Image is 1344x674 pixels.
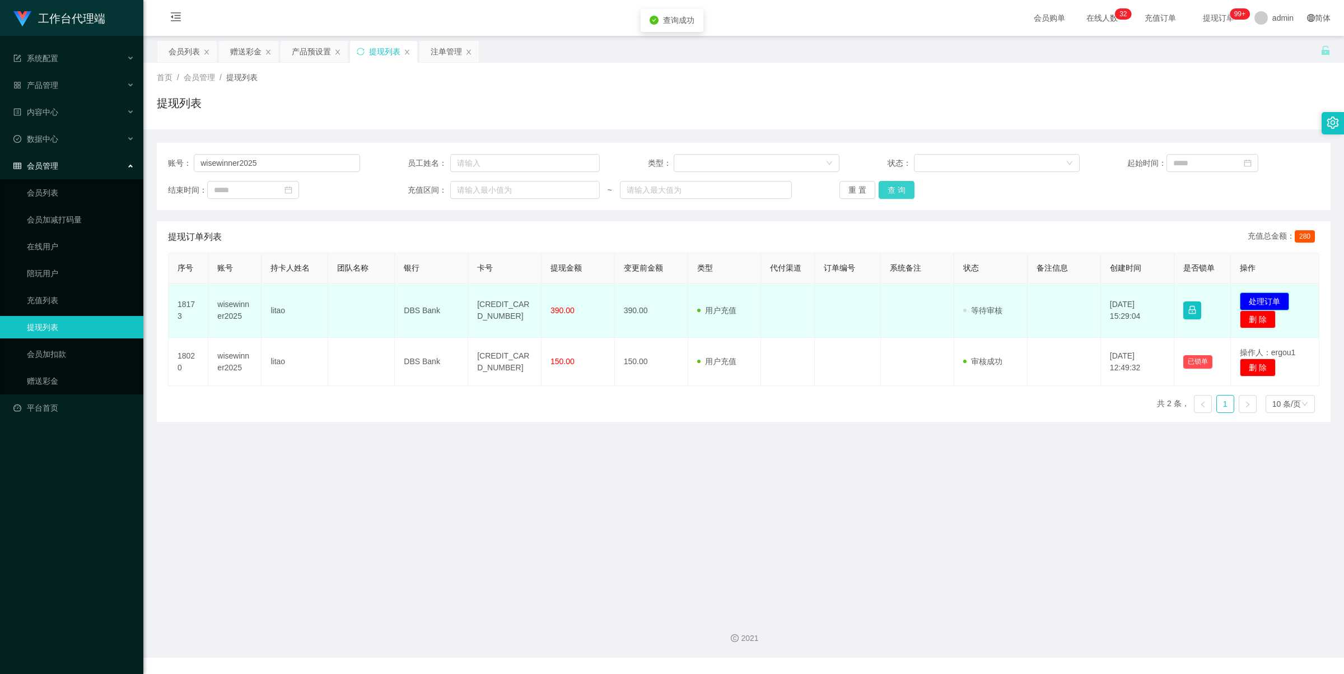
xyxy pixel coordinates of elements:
div: 充值总金额： [1248,230,1319,244]
span: 审核成功 [963,357,1002,366]
a: 会员加减打码量 [27,208,134,231]
a: 在线用户 [27,235,134,258]
div: 赠送彩金 [230,41,262,62]
i: 图标: profile [13,108,21,116]
span: 结束时间： [168,184,207,196]
div: 产品预设置 [292,41,331,62]
td: [DATE] 12:49:32 [1101,338,1174,386]
input: 请输入最小值为 [450,181,600,199]
span: 代付渠道 [770,263,801,272]
td: litao [262,338,328,386]
span: 序号 [178,263,193,272]
span: 状态 [963,263,979,272]
span: 是否锁单 [1183,263,1215,272]
td: DBS Bank [395,283,468,338]
i: 图标: global [1307,14,1315,22]
i: 图标: close [465,49,472,55]
i: 图标: appstore-o [13,81,21,89]
button: 处理订单 [1240,292,1289,310]
span: 等待审核 [963,306,1002,315]
li: 下一页 [1239,395,1257,413]
i: 图标: setting [1327,117,1339,129]
li: 1 [1216,395,1234,413]
img: logo.9652507e.png [13,11,31,27]
td: DBS Bank [395,338,468,386]
h1: 工作台代理端 [38,1,105,36]
td: wisewinner2025 [208,338,262,386]
span: 数据中心 [13,134,58,143]
span: ~ [600,184,620,196]
span: 银行 [404,263,419,272]
a: 会员加扣款 [27,343,134,365]
i: 图标: sync [357,48,365,55]
i: 图标: form [13,54,21,62]
span: 创建时间 [1110,263,1141,272]
span: 类型 [697,263,713,272]
button: 删 除 [1240,310,1276,328]
i: 图标: menu-fold [157,1,195,36]
button: 删 除 [1240,359,1276,376]
span: 团队名称 [337,263,368,272]
a: 充值列表 [27,289,134,312]
i: 图标: table [13,162,21,170]
i: 图标: close [265,49,272,55]
a: 会员列表 [27,182,134,204]
span: 查询成功 [663,16,694,25]
a: 图标: dashboard平台首页 [13,397,134,419]
span: 系统备注 [890,263,921,272]
i: 图标: close [203,49,210,55]
span: 首页 [157,73,172,82]
span: 390.00 [550,306,575,315]
span: 提现订单 [1197,14,1240,22]
input: 请输入 [194,154,360,172]
input: 请输入 [450,154,600,172]
span: 用户充值 [697,306,736,315]
a: 工作台代理端 [13,13,105,22]
button: 图标: lock [1183,301,1201,319]
span: 变更前金额 [624,263,663,272]
span: 类型： [648,157,674,169]
span: 150.00 [550,357,575,366]
a: 提现列表 [27,316,134,338]
span: 备注信息 [1037,263,1068,272]
sup: 32 [1115,8,1131,20]
i: 图标: down [1301,401,1308,408]
span: 充值区间： [408,184,450,196]
span: 产品管理 [13,81,58,90]
i: 图标: down [1066,160,1073,168]
span: 账号： [168,157,194,169]
td: 18020 [169,338,208,386]
button: 已锁单 [1183,355,1212,369]
span: 卡号 [477,263,493,272]
div: 2021 [152,633,1335,644]
span: 提现金额 [550,263,582,272]
sup: 993 [1230,8,1250,20]
span: / [177,73,179,82]
span: 用户充值 [697,357,736,366]
span: 充值订单 [1139,14,1182,22]
span: 280 [1295,230,1315,243]
div: 提现列表 [369,41,400,62]
i: 图标: calendar [284,186,292,194]
span: 起始时间： [1127,157,1166,169]
span: 会员管理 [184,73,215,82]
td: wisewinner2025 [208,283,262,338]
td: [CREDIT_CARD_NUMBER] [468,338,542,386]
li: 上一页 [1194,395,1212,413]
span: 操作 [1240,263,1256,272]
button: 重 置 [839,181,875,199]
i: 图标: down [826,160,833,168]
li: 共 2 条， [1157,395,1189,413]
h1: 提现列表 [157,95,202,111]
i: 图标: check-circle-o [13,135,21,143]
span: 持卡人姓名 [270,263,310,272]
td: [DATE] 15:29:04 [1101,283,1174,338]
span: 提现订单列表 [168,230,222,244]
i: 图标: close [334,49,341,55]
input: 请输入最大值为 [620,181,792,199]
span: 在线人数 [1081,14,1123,22]
div: 会员列表 [169,41,200,62]
div: 10 条/页 [1272,396,1301,412]
td: 390.00 [615,283,688,338]
i: 图标: calendar [1244,159,1252,167]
